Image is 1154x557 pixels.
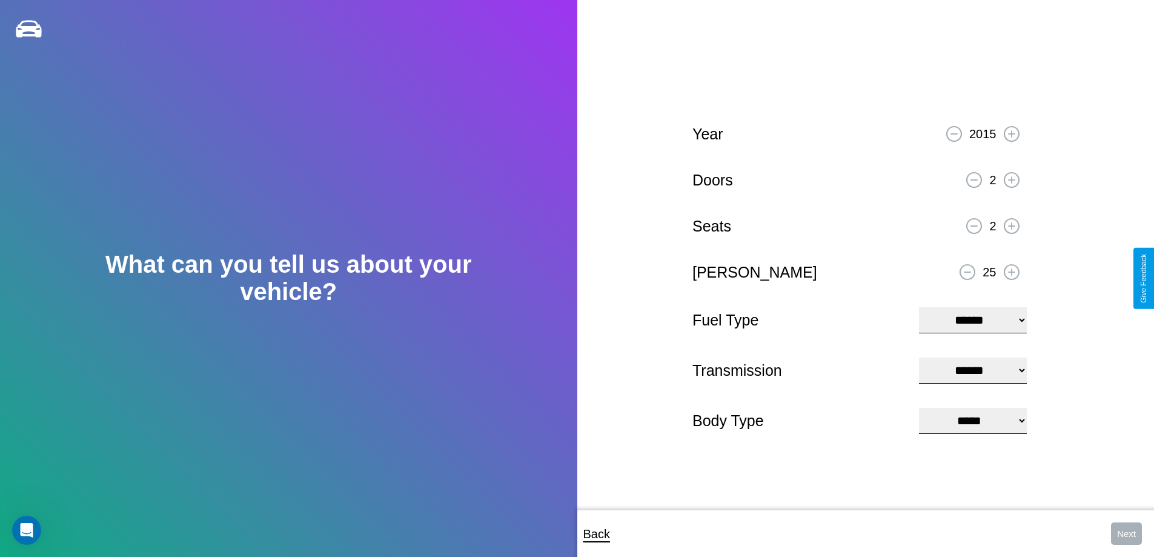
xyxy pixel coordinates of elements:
[692,307,907,334] p: Fuel Type
[12,516,41,545] iframe: Intercom live chat
[58,251,519,305] h2: What can you tell us about your vehicle?
[983,261,996,283] p: 25
[692,167,733,194] p: Doors
[692,213,731,240] p: Seats
[1139,254,1148,303] div: Give Feedback
[692,357,907,384] p: Transmission
[692,259,817,286] p: [PERSON_NAME]
[1111,522,1142,545] button: Next
[969,123,996,145] p: 2015
[692,121,723,148] p: Year
[692,407,907,435] p: Body Type
[583,523,610,545] p: Back
[989,215,996,237] p: 2
[989,169,996,191] p: 2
